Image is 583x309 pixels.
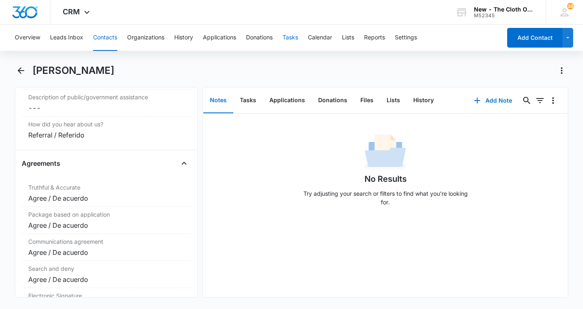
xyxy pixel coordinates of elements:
[127,25,164,51] button: Organizations
[507,28,563,48] button: Add Contact
[567,3,574,9] div: notifications count
[15,64,27,77] button: Back
[63,7,80,16] span: CRM
[533,94,547,107] button: Filters
[22,207,191,234] div: Package based on applicationAgree / De acuerdo
[203,88,233,113] button: Notes
[312,88,354,113] button: Donations
[364,173,407,185] h1: No Results
[28,237,184,246] label: Communications agreement
[93,25,117,51] button: Contacts
[28,193,184,203] div: Agree / De acuerdo
[28,183,184,192] label: Truthful & Accurate
[263,88,312,113] button: Applications
[28,275,184,284] div: Agree / De acuerdo
[22,261,191,288] div: Search and denyAgree / De acuerdo
[28,103,184,113] dd: ---
[28,220,184,230] div: Agree / De acuerdo
[466,91,520,110] button: Add Note
[547,94,560,107] button: Overflow Menu
[28,120,184,128] label: How did you hear about us?
[365,132,406,173] img: No Data
[520,94,533,107] button: Search...
[22,117,191,143] div: How did you hear about us?Referral / Referido
[474,13,534,18] div: account id
[22,158,60,168] h4: Agreements
[50,25,83,51] button: Leads Inbox
[246,25,273,51] button: Donations
[364,25,385,51] button: Reports
[28,210,184,219] label: Package based on application
[203,25,236,51] button: Applications
[407,88,440,113] button: History
[342,25,354,51] button: Lists
[22,180,191,207] div: Truthful & AccurateAgree / De acuerdo
[22,234,191,261] div: Communications agreementAgree / De acuerdo
[474,6,534,13] div: account name
[178,157,191,170] button: Close
[15,25,40,51] button: Overview
[395,25,417,51] button: Settings
[28,291,184,300] label: Electronic Signature
[308,25,332,51] button: Calendar
[354,88,380,113] button: Files
[28,247,184,257] div: Agree / De acuerdo
[174,25,193,51] button: History
[282,25,298,51] button: Tasks
[233,88,263,113] button: Tasks
[567,3,574,9] span: 38
[28,264,184,273] label: Search and deny
[22,89,191,117] div: Description of public/government assistance---
[299,189,471,206] p: Try adjusting your search or filters to find what you’re looking for.
[32,64,114,77] h1: [PERSON_NAME]
[28,130,184,140] div: Referral / Referido
[28,93,184,101] label: Description of public/government assistance
[380,88,407,113] button: Lists
[555,64,568,77] button: Actions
